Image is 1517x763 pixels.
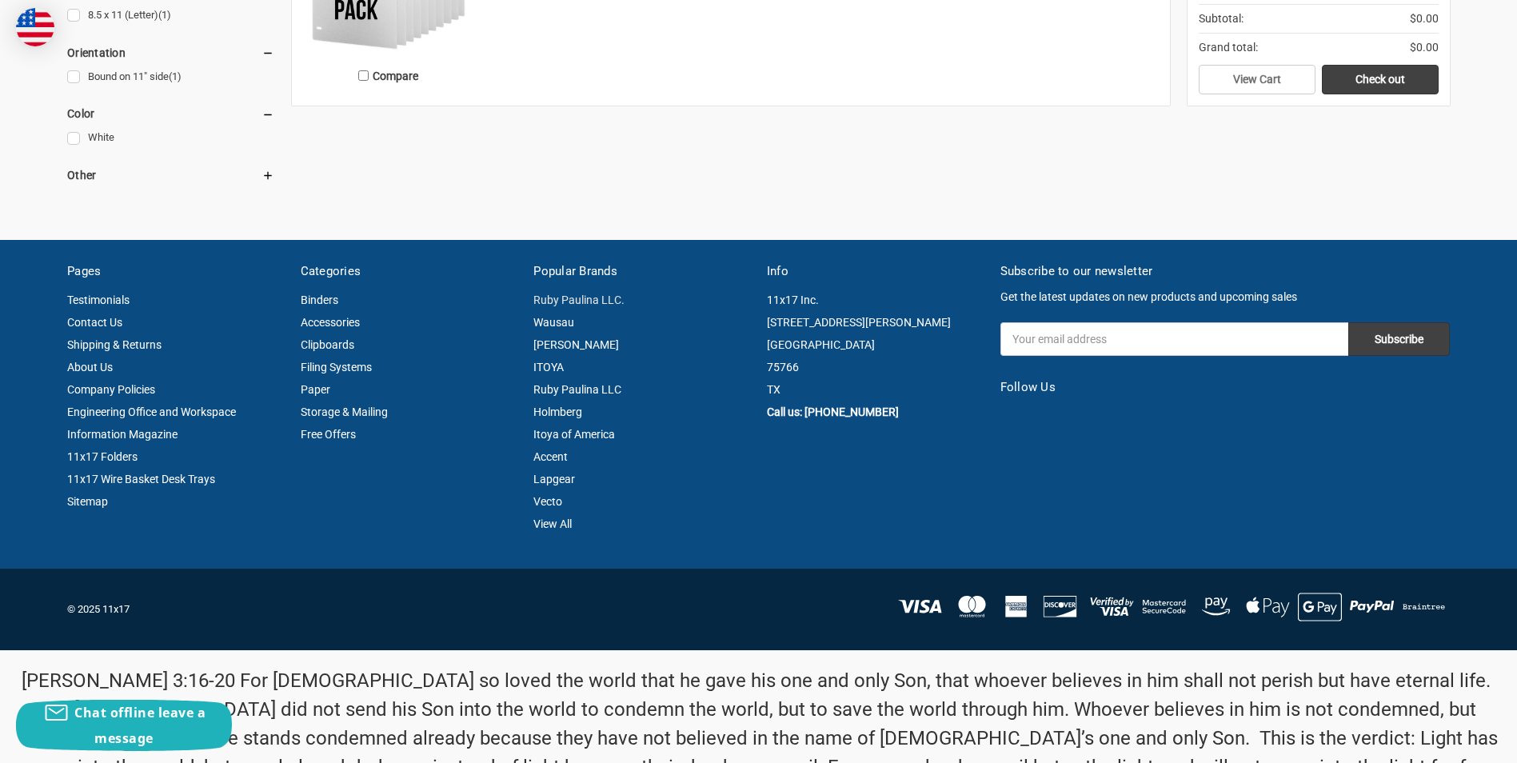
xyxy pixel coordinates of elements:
a: Storage & Mailing [301,405,388,418]
a: ITOYA [533,361,564,374]
a: View Cart [1199,65,1315,95]
h5: Categories [301,262,517,281]
span: Grand total: [1199,39,1258,56]
a: 11x17 Folders [67,450,138,463]
input: Subscribe [1348,322,1450,356]
p: © 2025 11x17 [67,601,750,617]
a: Bound on 11" side [67,66,274,88]
h5: Follow Us [1000,378,1450,397]
a: Lapgear [533,473,575,485]
a: Filing Systems [301,361,372,374]
a: Accessories [301,316,360,329]
img: duty and tax information for United States [16,8,54,46]
input: Compare [358,70,369,81]
a: [PERSON_NAME] [533,338,619,351]
h5: Other [67,166,274,185]
a: Call us: [PHONE_NUMBER] [767,405,899,418]
a: Vecto [533,495,562,508]
a: Paper [301,383,330,396]
a: Itoya of America [533,428,615,441]
a: Sitemap [67,495,108,508]
span: Subtotal: [1199,10,1244,27]
input: Your email address [1000,322,1348,356]
a: Check out [1322,65,1439,95]
h5: Subscribe to our newsletter [1000,262,1450,281]
a: Shipping & Returns [67,338,162,351]
a: Testimonials [67,294,130,306]
a: Company Policies [67,383,155,396]
a: Ruby Paulina LLC [533,383,621,396]
span: (1) [169,70,182,82]
h5: Orientation [67,43,274,62]
a: Wausau [533,316,574,329]
span: Chat offline leave a message [74,704,206,747]
a: 11x17 Wire Basket Desk Trays [67,473,215,485]
h5: Popular Brands [533,262,750,281]
a: View All [533,517,572,530]
a: Binders [301,294,338,306]
button: Chat offline leave a message [16,700,232,751]
h5: Pages [67,262,284,281]
span: (1) [158,9,171,21]
span: $0.00 [1410,10,1439,27]
a: Contact Us [67,316,122,329]
a: Accent [533,450,568,463]
a: Clipboards [301,338,354,351]
address: 11x17 Inc. [STREET_ADDRESS][PERSON_NAME] [GEOGRAPHIC_DATA] 75766 TX [767,289,984,401]
span: $0.00 [1410,39,1439,56]
p: Get the latest updates on new products and upcoming sales [1000,289,1450,306]
a: Engineering Office and Workspace Information Magazine [67,405,236,441]
a: About Us [67,361,113,374]
h5: Info [767,262,984,281]
a: White [67,127,274,149]
h5: Color [67,104,274,123]
a: Ruby Paulina LLC. [533,294,625,306]
a: 8.5 x 11 (Letter) [67,5,274,26]
a: Free Offers [301,428,356,441]
a: Holmberg [533,405,582,418]
label: Compare [309,62,469,89]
